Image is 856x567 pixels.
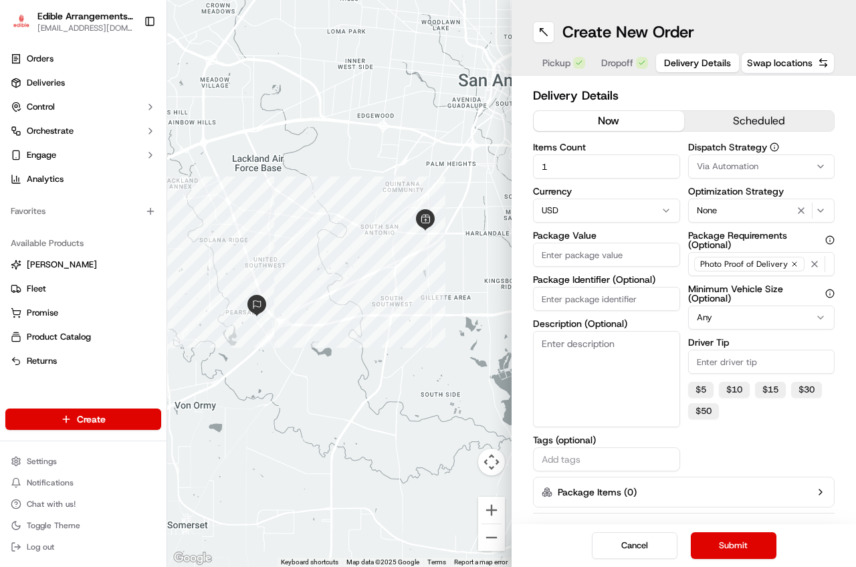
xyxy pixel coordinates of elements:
input: Enter package value [533,243,680,267]
span: None [697,205,717,217]
button: Start new chat [227,132,243,148]
label: Package Requirements (Optional) [688,231,835,249]
button: $50 [688,403,719,419]
button: Zoom out [478,524,505,551]
a: Product Catalog [11,331,156,343]
a: Open this area in Google Maps (opens a new window) [171,550,215,567]
button: Engage [5,144,161,166]
span: Analytics [27,173,64,185]
label: Dispatch Strategy [688,142,835,152]
span: Knowledge Base [27,194,102,207]
button: Promise [5,302,161,324]
button: $10 [719,382,750,398]
input: Enter driver tip [688,350,835,374]
button: Returns [5,350,161,372]
span: Map data ©2025 Google [346,558,419,566]
a: Deliveries [5,72,161,94]
span: Create [77,413,106,426]
a: Report a map error [454,558,508,566]
input: Got a question? Start typing here... [35,86,241,100]
button: Zoom in [478,497,505,524]
button: now [534,111,684,131]
span: Delivery Details [664,56,731,70]
a: Returns [11,355,156,367]
span: Notifications [27,477,74,488]
button: Notifications [5,473,161,492]
span: Dropoff [601,56,633,70]
button: Package Items (0) [533,477,835,507]
button: Product Catalog [5,326,161,348]
button: Edible Arrangements - [GEOGRAPHIC_DATA], [GEOGRAPHIC_DATA] [37,9,133,23]
button: $30 [791,382,822,398]
a: Powered byPylon [94,226,162,237]
span: Swap locations [747,56,813,70]
a: 📗Knowledge Base [8,189,108,213]
span: Pickup [542,56,570,70]
button: Fleet [5,278,161,300]
span: Orders [27,53,53,65]
input: Add tags [539,451,674,467]
button: Control [5,96,161,118]
label: Optimization Strategy [688,187,835,196]
button: Map camera controls [478,449,505,475]
label: Currency [533,187,680,196]
h1: Create New Order [562,21,694,43]
button: scheduled [684,111,835,131]
span: Fleet [27,283,46,295]
button: Orchestrate [5,120,161,142]
button: Chat with us! [5,495,161,514]
label: Driver Tip [688,338,835,347]
div: 💻 [113,195,124,206]
button: Cancel [592,532,677,559]
a: Orders [5,48,161,70]
a: Terms (opens in new tab) [427,558,446,566]
span: Control [27,101,55,113]
span: Via Automation [697,160,758,173]
div: Start new chat [45,128,219,141]
span: Photo Proof of Delivery [700,259,788,269]
label: Description (Optional) [533,319,680,328]
label: Items Count [533,142,680,152]
button: Keyboard shortcuts [281,558,338,567]
button: Dispatch Strategy [770,142,779,152]
span: Chat with us! [27,499,76,509]
button: Settings [5,452,161,471]
label: Package Identifier (Optional) [533,275,680,284]
span: API Documentation [126,194,215,207]
div: We're available if you need us! [45,141,169,152]
span: Returns [27,355,57,367]
div: Favorites [5,201,161,222]
span: Toggle Theme [27,520,80,531]
button: Create [5,409,161,430]
button: Toggle Theme [5,516,161,535]
button: [EMAIL_ADDRESS][DOMAIN_NAME] [37,23,133,33]
a: Promise [11,307,156,319]
span: [PERSON_NAME] [27,259,97,271]
label: Package Items ( 0 ) [558,485,637,499]
span: Log out [27,542,54,552]
a: Analytics [5,168,161,190]
a: 💻API Documentation [108,189,220,213]
button: $5 [688,382,714,398]
h2: Delivery Details [533,86,835,105]
button: Photo Proof of Delivery [688,252,835,276]
a: Fleet [11,283,156,295]
a: [PERSON_NAME] [11,259,156,271]
span: Settings [27,456,57,467]
button: None [688,199,835,223]
button: Log out [5,538,161,556]
span: Product Catalog [27,331,91,343]
img: Google [171,550,215,567]
button: Minimum Vehicle Size (Optional) [825,289,835,298]
img: Nash [13,13,40,40]
img: Edible Arrangements - San Antonio, TX [11,12,32,31]
input: Enter items count [533,154,680,179]
img: 1736555255976-a54dd68f-1ca7-489b-9aae-adbdc363a1c4 [13,128,37,152]
button: Swap locations [741,52,835,74]
label: Tags (optional) [533,435,680,445]
button: Via Automation [688,154,835,179]
span: Pylon [133,227,162,237]
button: Edible Arrangements - San Antonio, TXEdible Arrangements - [GEOGRAPHIC_DATA], [GEOGRAPHIC_DATA][E... [5,5,138,37]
